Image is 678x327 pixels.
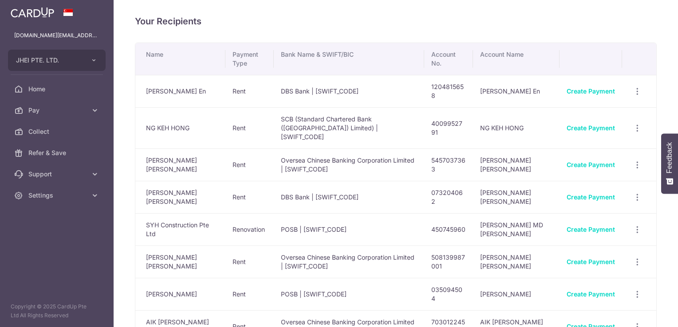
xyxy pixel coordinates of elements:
[424,107,473,148] td: 4009952791
[225,278,274,310] td: Rent
[473,245,560,278] td: [PERSON_NAME] [PERSON_NAME]
[135,278,225,310] td: [PERSON_NAME]
[424,278,473,310] td: 035094504
[424,213,473,245] td: 450745960
[135,181,225,213] td: [PERSON_NAME] [PERSON_NAME]
[28,170,87,179] span: Support
[135,75,225,107] td: [PERSON_NAME] En
[424,245,473,278] td: 508139987001
[28,85,87,93] span: Home
[424,181,473,213] td: 073204062
[225,245,274,278] td: Rent
[274,43,424,75] th: Bank Name & SWIFT/BIC
[225,43,274,75] th: Payment Type
[274,278,424,310] td: POSB | [SWIFT_CODE]
[225,213,274,245] td: Renovation
[28,106,87,115] span: Pay
[225,75,274,107] td: Rent
[473,107,560,148] td: NG KEH HONG
[567,226,615,233] a: Create Payment
[473,75,560,107] td: [PERSON_NAME] En
[274,181,424,213] td: DBS Bank | [SWIFT_CODE]
[424,43,473,75] th: Account No.
[225,181,274,213] td: Rent
[473,278,560,310] td: [PERSON_NAME]
[274,107,424,148] td: SCB (Standard Chartered Bank ([GEOGRAPHIC_DATA]) Limited) | [SWIFT_CODE]
[225,107,274,148] td: Rent
[661,133,678,194] button: Feedback - Show survey
[135,245,225,278] td: [PERSON_NAME] [PERSON_NAME]
[274,148,424,181] td: Oversea Chinese Banking Corporation Limited | [SWIFT_CODE]
[11,7,54,18] img: CardUp
[567,161,615,168] a: Create Payment
[135,107,225,148] td: NG KEH HONG
[473,213,560,245] td: [PERSON_NAME] MD [PERSON_NAME]
[567,290,615,298] a: Create Payment
[225,148,274,181] td: Rent
[567,124,615,132] a: Create Payment
[666,142,674,173] span: Feedback
[274,213,424,245] td: POSB | [SWIFT_CODE]
[28,148,87,157] span: Refer & Save
[14,31,99,40] p: [DOMAIN_NAME][EMAIL_ADDRESS][DOMAIN_NAME]
[567,193,615,201] a: Create Payment
[135,213,225,245] td: SYH Construction Pte Ltd
[28,191,87,200] span: Settings
[135,14,657,28] h4: Your Recipients
[135,148,225,181] td: [PERSON_NAME] [PERSON_NAME]
[473,148,560,181] td: [PERSON_NAME] [PERSON_NAME]
[28,127,87,136] span: Collect
[567,258,615,265] a: Create Payment
[473,181,560,213] td: [PERSON_NAME] [PERSON_NAME]
[473,43,560,75] th: Account Name
[274,75,424,107] td: DBS Bank | [SWIFT_CODE]
[424,148,473,181] td: 5457037363
[8,50,106,71] button: JHEI PTE. LTD.
[424,75,473,107] td: 1204815658
[16,56,82,65] span: JHEI PTE. LTD.
[274,245,424,278] td: Oversea Chinese Banking Corporation Limited | [SWIFT_CODE]
[567,87,615,95] a: Create Payment
[135,43,225,75] th: Name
